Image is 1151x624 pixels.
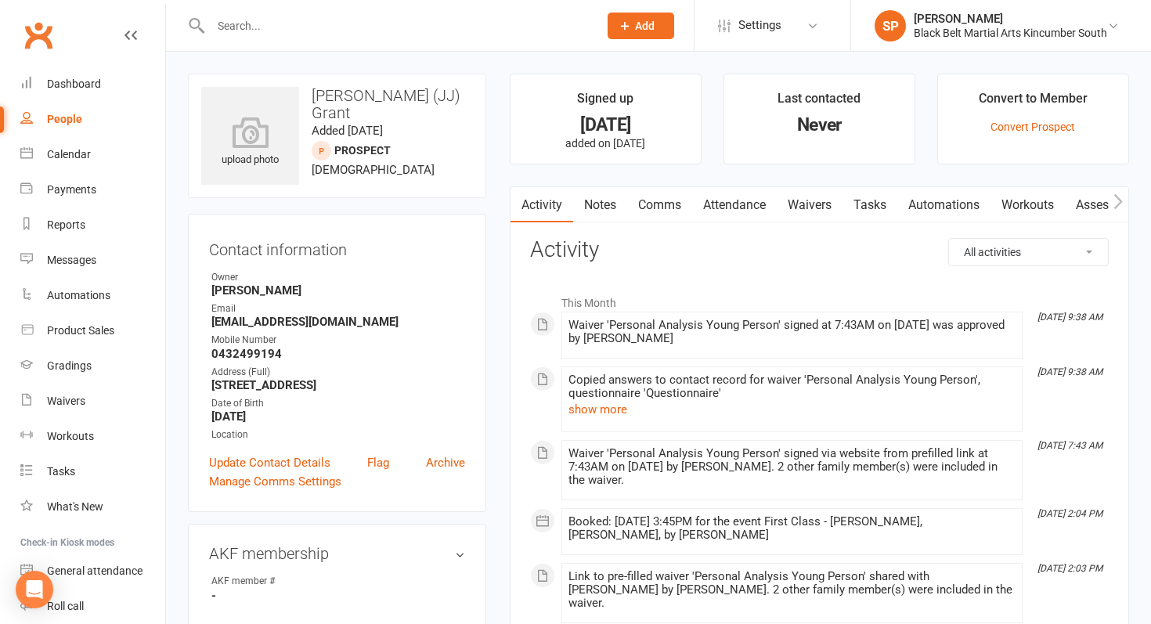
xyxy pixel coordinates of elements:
div: upload photo [201,117,299,168]
div: People [47,113,82,125]
a: Activity [511,187,573,223]
i: [DATE] 7:43 AM [1037,440,1102,451]
a: Comms [627,187,692,223]
button: Add [608,13,674,39]
div: General attendance [47,564,143,577]
span: Add [635,20,655,32]
div: Last contacted [778,88,861,117]
div: Mobile Number [211,333,465,348]
time: Added [DATE] [312,124,383,138]
div: Calendar [47,148,91,161]
a: Clubworx [19,16,58,55]
div: [DATE] [525,117,687,133]
div: Waivers [47,395,85,407]
a: Automations [20,278,165,313]
div: Gradings [47,359,92,372]
a: Notes [573,187,627,223]
strong: [EMAIL_ADDRESS][DOMAIN_NAME] [211,315,465,329]
strong: 0432499194 [211,347,465,361]
a: Archive [426,453,465,472]
div: Automations [47,289,110,301]
div: Waiver 'Personal Analysis Young Person' signed at 7:43AM on [DATE] was approved by [PERSON_NAME] [568,319,1016,345]
strong: [PERSON_NAME] [211,283,465,298]
div: Reports [47,218,85,231]
a: What's New [20,489,165,525]
a: Calendar [20,137,165,172]
a: People [20,102,165,137]
div: Product Sales [47,324,114,337]
div: Waiver 'Personal Analysis Young Person' signed via website from prefilled link at 7:43AM on [DATE... [568,447,1016,487]
h3: [PERSON_NAME] (JJ) Grant [201,87,473,121]
i: [DATE] 2:04 PM [1037,508,1102,519]
a: Waivers [777,187,843,223]
div: Payments [47,183,96,196]
div: Copied answers to contact record for waiver 'Personal Analysis Young Person', questionnaire 'Ques... [568,373,1016,400]
i: [DATE] 2:03 PM [1037,563,1102,574]
i: [DATE] 9:38 AM [1037,312,1102,323]
div: Booked: [DATE] 3:45PM for the event First Class - [PERSON_NAME], [PERSON_NAME], by [PERSON_NAME] [568,515,1016,542]
strong: [DATE] [211,409,465,424]
div: AKF member # [211,574,341,589]
a: Product Sales [20,313,165,348]
div: Convert to Member [979,88,1088,117]
div: Tasks [47,465,75,478]
div: What's New [47,500,103,513]
a: Payments [20,172,165,207]
strong: - [211,589,465,603]
a: Waivers [20,384,165,419]
div: Messages [47,254,96,266]
button: show more [568,400,627,419]
h3: Activity [530,238,1109,262]
span: Settings [738,8,781,43]
span: [DEMOGRAPHIC_DATA] [312,163,435,177]
div: Workouts [47,430,94,442]
div: Owner [211,270,465,285]
a: Gradings [20,348,165,384]
a: Roll call [20,589,165,624]
a: Manage Comms Settings [209,472,341,491]
a: Convert Prospect [990,121,1075,133]
div: Date of Birth [211,396,465,411]
div: [PERSON_NAME] [914,12,1107,26]
div: Black Belt Martial Arts Kincumber South [914,26,1107,40]
a: Tasks [843,187,897,223]
li: This Month [530,287,1109,312]
a: Reports [20,207,165,243]
div: Dashboard [47,78,101,90]
strong: [STREET_ADDRESS] [211,378,465,392]
div: SP [875,10,906,41]
a: Workouts [990,187,1065,223]
i: [DATE] 9:38 AM [1037,366,1102,377]
input: Search... [206,15,587,37]
a: Workouts [20,419,165,454]
h3: AKF membership [209,545,465,562]
snap: prospect [334,144,391,157]
a: Messages [20,243,165,278]
a: Attendance [692,187,777,223]
a: Dashboard [20,67,165,102]
div: Link to pre-filled waiver 'Personal Analysis Young Person' shared with [PERSON_NAME] by [PERSON_N... [568,570,1016,610]
h3: Contact information [209,235,465,258]
p: added on [DATE] [525,137,687,150]
a: Tasks [20,454,165,489]
div: Open Intercom Messenger [16,571,53,608]
a: Automations [897,187,990,223]
div: Address (Full) [211,365,465,380]
div: Signed up [577,88,633,117]
div: Never [738,117,900,133]
div: Location [211,427,465,442]
div: Roll call [47,600,84,612]
div: Email [211,301,465,316]
a: Flag [367,453,389,472]
a: Update Contact Details [209,453,330,472]
a: General attendance kiosk mode [20,554,165,589]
